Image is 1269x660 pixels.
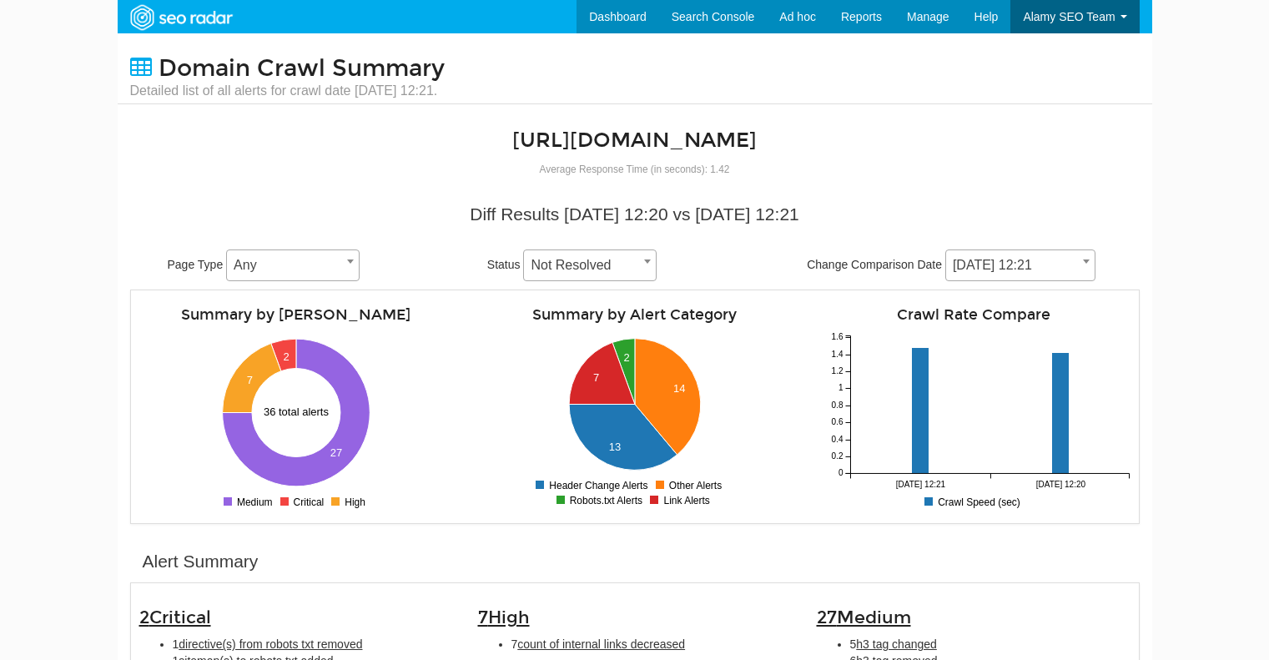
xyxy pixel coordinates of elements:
span: Any [226,249,360,281]
span: Alamy SEO Team [1023,10,1115,23]
a: [URL][DOMAIN_NAME] [512,128,757,153]
span: Critical [149,607,211,628]
span: Reports [841,10,882,23]
span: 27 [817,607,911,628]
tspan: 0.8 [831,401,843,411]
tspan: 0 [838,469,843,478]
span: Search Console [672,10,755,23]
tspan: 1.2 [831,367,843,376]
span: Status [487,258,521,271]
span: Domain Crawl Summary [159,54,445,83]
h4: Summary by Alert Category [478,307,792,323]
span: h3 tag changed [856,637,937,651]
span: High [488,607,530,628]
img: SEORadar [123,3,239,33]
tspan: 1.4 [831,350,843,360]
span: directive(s) from robots txt removed [179,637,362,651]
span: 09/15/2025 12:21 [946,254,1095,277]
span: Not Resolved [523,249,657,281]
span: 7 [478,607,530,628]
span: Medium [837,607,911,628]
span: Ad hoc [779,10,816,23]
h4: Crawl Rate Compare [817,307,1131,323]
span: Help [974,10,999,23]
span: Manage [907,10,949,23]
li: 7 [511,636,792,652]
span: Change Comparison Date [807,258,942,271]
span: 2 [139,607,211,628]
tspan: 1 [838,384,843,393]
tspan: [DATE] 12:20 [1035,480,1085,489]
small: Detailed list of all alerts for crawl date [DATE] 12:21. [130,82,445,100]
small: Average Response Time (in seconds): 1.42 [540,164,730,175]
span: Not Resolved [524,254,656,277]
text: 36 total alerts [264,406,330,418]
span: 09/15/2025 12:21 [945,249,1095,281]
span: Page Type [168,258,224,271]
span: Any [227,254,359,277]
li: 1 [173,636,453,652]
span: count of internal links decreased [517,637,685,651]
tspan: 0.2 [831,452,843,461]
tspan: 0.6 [831,418,843,427]
li: 5 [850,636,1131,652]
h4: Summary by [PERSON_NAME] [139,307,453,323]
tspan: 0.4 [831,436,843,445]
tspan: [DATE] 12:21 [895,480,945,489]
div: Alert Summary [143,549,259,574]
tspan: 1.6 [831,333,843,342]
div: Diff Results [DATE] 12:20 vs [DATE] 12:21 [143,202,1127,227]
